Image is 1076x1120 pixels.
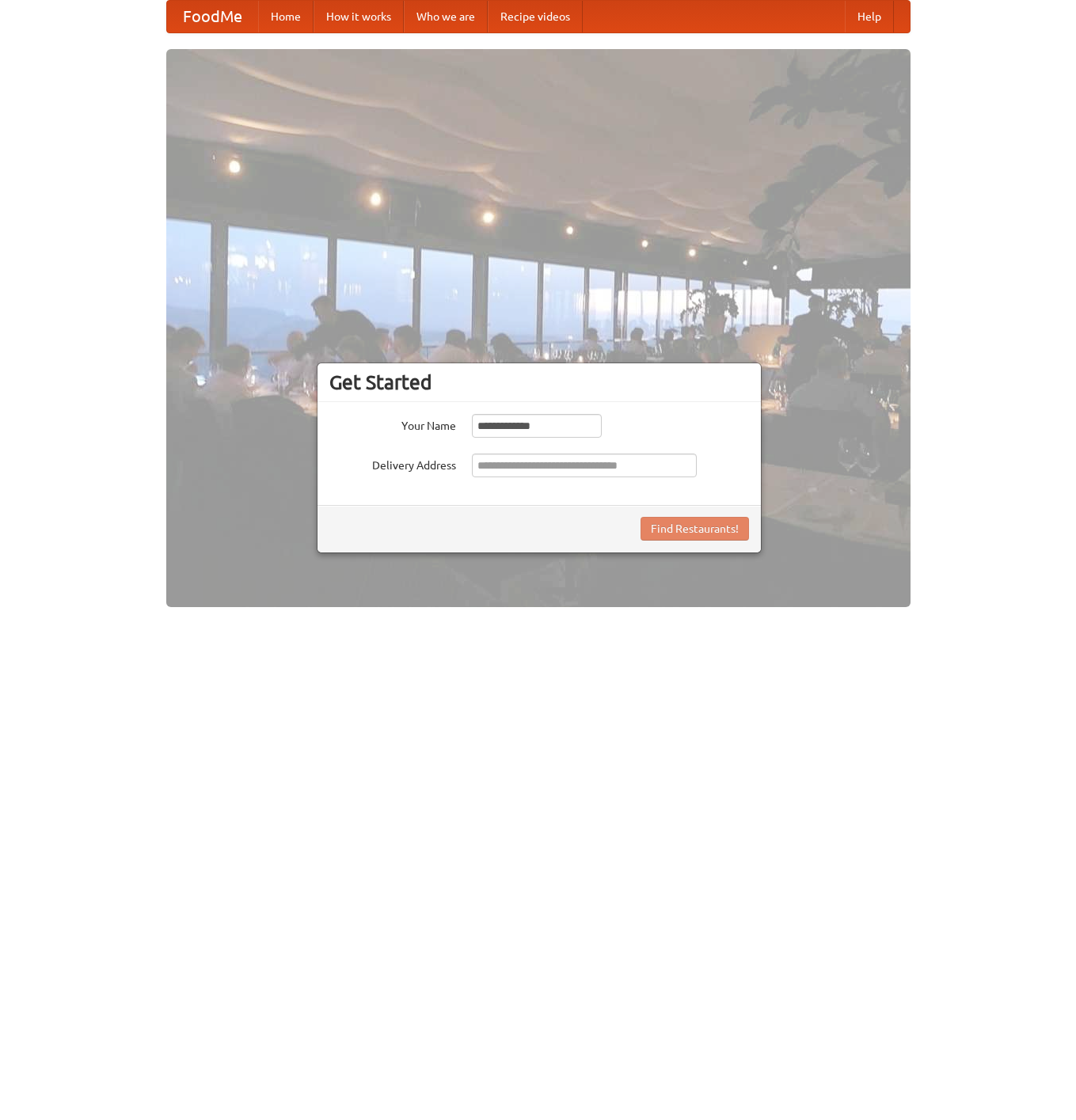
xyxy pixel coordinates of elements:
[641,517,749,541] button: Find Restaurants!
[329,454,456,473] label: Delivery Address
[314,1,404,32] a: How it works
[845,1,894,32] a: Help
[329,370,749,394] h3: Get Started
[258,1,314,32] a: Home
[488,1,583,32] a: Recipe videos
[329,414,456,434] label: Your Name
[167,1,258,32] a: FoodMe
[404,1,488,32] a: Who we are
